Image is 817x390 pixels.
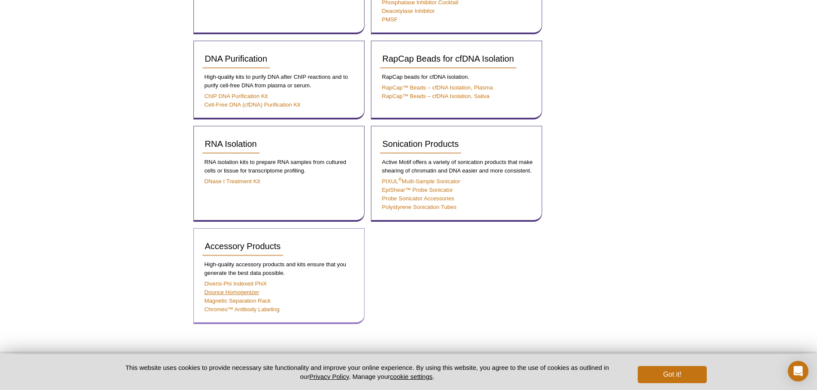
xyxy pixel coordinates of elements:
[788,361,808,381] div: Open Intercom Messenger
[380,73,533,81] p: RapCap beads for cfDNA isolation.
[205,101,301,108] a: Cell-Free DNA (cfDNA) Purification Kit
[382,93,490,99] a: RapCap™ Beads – cfDNA Isolation, Saliva
[205,306,280,313] a: Chromeo™ Antibody Labeling
[202,50,270,68] a: DNA Purification
[382,8,435,14] a: Deacetylase Inhibitor
[390,373,432,380] button: cookie settings
[205,54,268,63] span: DNA Purification
[205,280,267,287] a: Diversi-Phi Indexed PhiX
[382,84,493,91] a: RapCap™ Beads – cfDNA Isolation, Plasma
[202,158,356,175] p: RNA isolation kits to prepare RNA samples from cultured cells or tissue for transcriptome profiling.
[380,158,533,175] p: Active Motif offers a variety of sonication products that make shearing of chromatin and DNA easi...
[382,195,455,202] a: Probe Sonicator Accessories
[638,366,706,383] button: Got it!
[382,187,453,193] a: EpiShear™ Probe Sonicator
[202,73,356,90] p: High-quality kits to purify DNA after ChIP reactions and to purify cell-free DNA from plasma or s...
[205,139,257,149] span: RNA Isolation
[382,204,457,210] a: Polystyrene Sonication Tubes
[202,135,259,154] a: RNA Isolation
[205,93,268,99] a: ChIP DNA Purification Kit
[205,289,259,295] a: Dounce Homogenizer
[202,237,283,256] a: Accessory Products
[382,16,398,23] a: PMSF
[383,139,459,149] span: Sonication Products
[383,54,514,63] span: RapCap Beads for cfDNA Isolation
[205,178,260,185] a: DNase I Treatment Kit
[398,177,402,182] sup: ®
[205,298,271,304] a: Magnetic Separation Rack
[205,241,281,251] span: Accessory Products
[189,352,288,387] img: Active Motif,
[202,260,356,277] p: High-quality accessory products and kits ensure that you generate the best data possible.
[309,373,349,380] a: Privacy Policy
[380,135,461,154] a: Sonication Products
[111,363,624,381] p: This website uses cookies to provide necessary site functionality and improve your online experie...
[380,50,517,68] a: RapCap Beads for cfDNA Isolation
[382,178,461,185] a: PIXUL®Multi-Sample Sonicator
